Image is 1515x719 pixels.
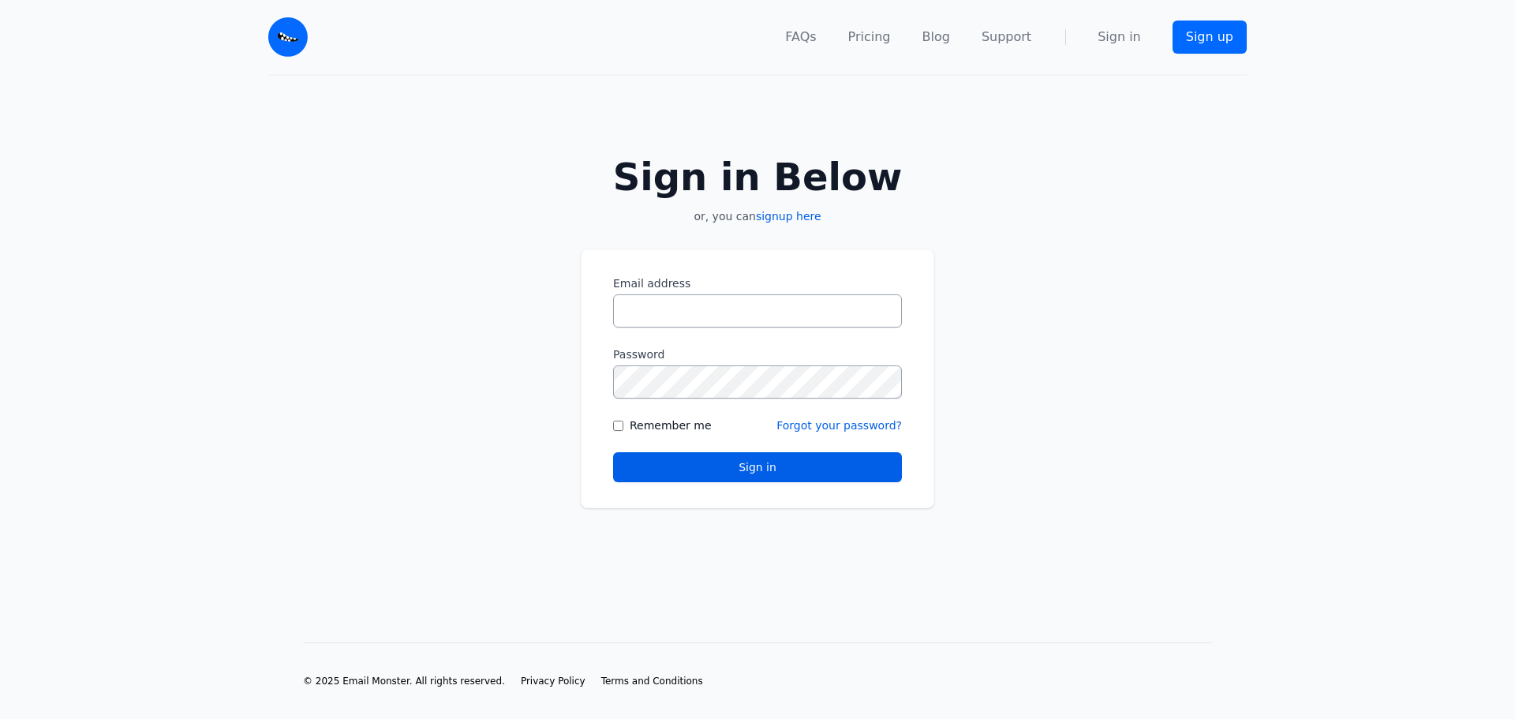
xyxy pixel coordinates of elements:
[630,418,712,433] label: Remember me
[613,346,902,362] label: Password
[756,210,821,223] a: signup here
[613,275,902,291] label: Email address
[613,452,902,482] button: Sign in
[776,419,902,432] a: Forgot your password?
[581,208,934,224] p: or, you can
[982,28,1031,47] a: Support
[1098,28,1141,47] a: Sign in
[922,28,950,47] a: Blog
[601,675,703,687] a: Terms and Conditions
[521,675,585,687] a: Privacy Policy
[521,676,585,687] span: Privacy Policy
[848,28,891,47] a: Pricing
[581,158,934,196] h2: Sign in Below
[1173,21,1247,54] a: Sign up
[785,28,816,47] a: FAQs
[303,675,505,687] li: © 2025 Email Monster. All rights reserved.
[268,17,308,57] img: Email Monster
[601,676,703,687] span: Terms and Conditions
